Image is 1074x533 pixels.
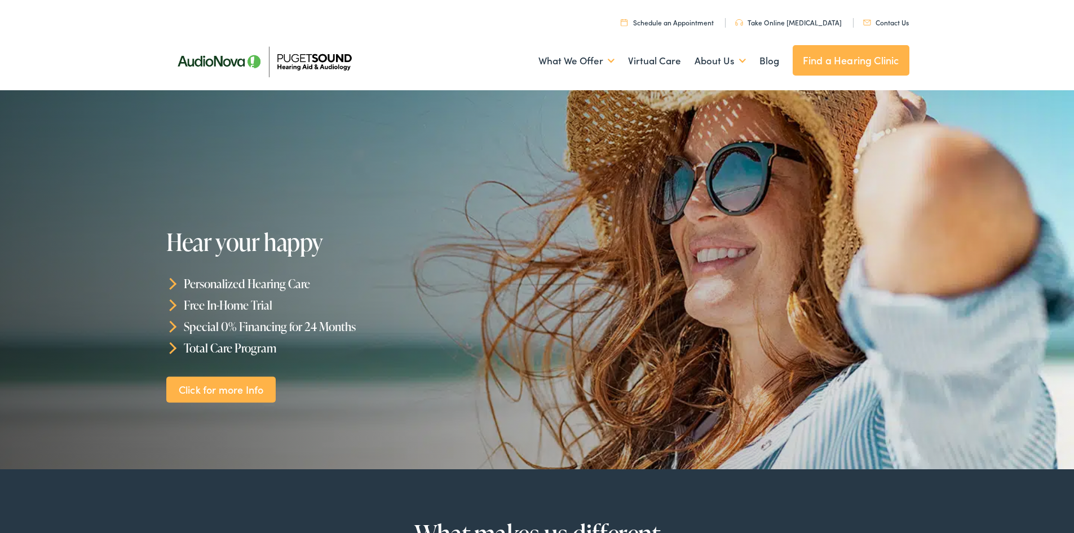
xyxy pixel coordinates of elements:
[793,45,909,76] a: Find a Hearing Clinic
[166,229,509,255] h1: Hear your happy
[863,20,871,25] img: utility icon
[621,17,714,27] a: Schedule an Appointment
[695,40,746,82] a: About Us
[863,17,909,27] a: Contact Us
[166,316,542,337] li: Special 0% Financing for 24 Months
[166,376,276,403] a: Click for more Info
[621,19,627,26] img: utility icon
[735,17,842,27] a: Take Online [MEDICAL_DATA]
[759,40,779,82] a: Blog
[166,294,542,316] li: Free In-Home Trial
[166,337,542,358] li: Total Care Program
[538,40,615,82] a: What We Offer
[735,19,743,26] img: utility icon
[166,273,542,294] li: Personalized Hearing Care
[628,40,681,82] a: Virtual Care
